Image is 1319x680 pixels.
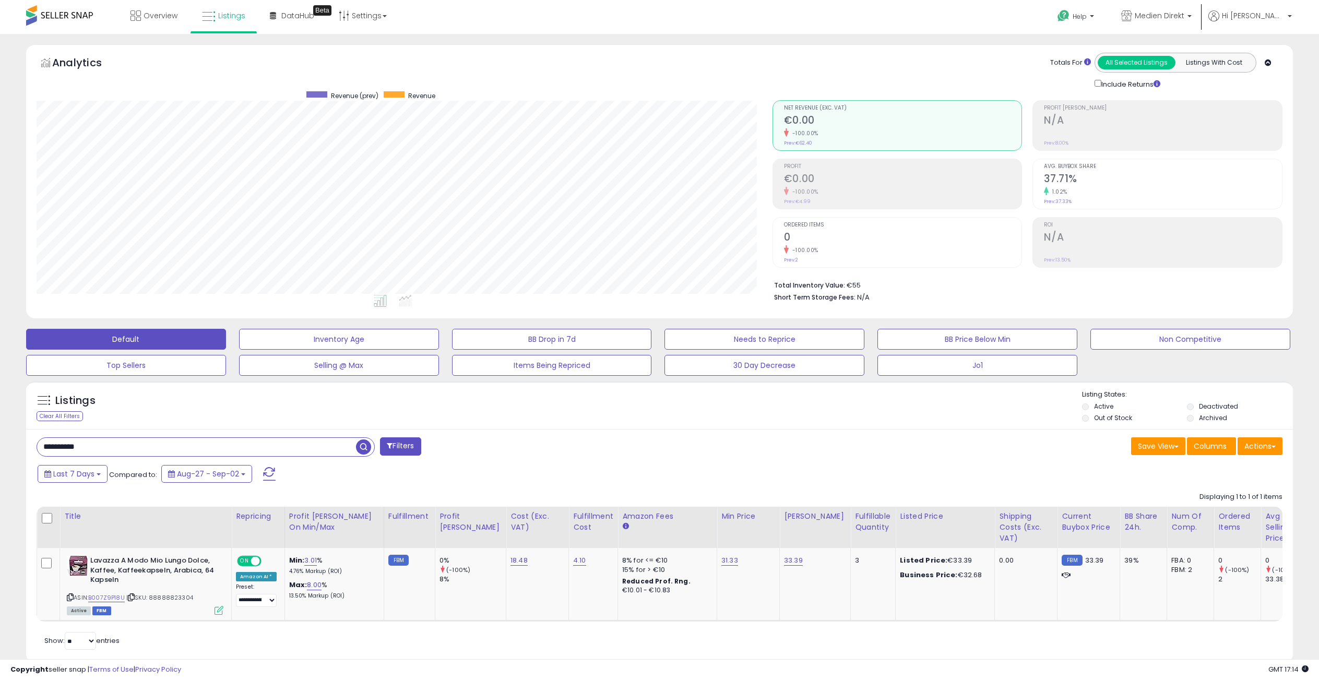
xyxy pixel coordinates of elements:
[260,557,277,566] span: OFF
[53,469,94,479] span: Last 7 Days
[721,555,738,566] a: 31.33
[1044,222,1282,228] span: ROI
[289,568,376,575] p: 4.76% Markup (ROI)
[26,355,226,376] button: Top Sellers
[1199,402,1238,411] label: Deactivated
[109,470,157,480] span: Compared to:
[89,664,134,674] a: Terms of Use
[1225,566,1249,574] small: (-100%)
[789,188,818,196] small: -100.00%
[1062,511,1115,533] div: Current Buybox Price
[664,355,864,376] button: 30 Day Decrease
[67,556,88,576] img: 5117yY5tRPL._SL40_.jpg
[135,664,181,674] a: Privacy Policy
[289,580,307,590] b: Max:
[1265,511,1303,544] div: Avg Selling Price
[855,556,887,565] div: 3
[1044,198,1072,205] small: Prev: 37.33%
[784,231,1022,245] h2: 0
[774,293,855,302] b: Short Term Storage Fees:
[239,355,439,376] button: Selling @ Max
[1199,413,1227,422] label: Archived
[289,592,376,600] p: 13.50% Markup (ROI)
[1194,441,1227,451] span: Columns
[784,164,1022,170] span: Profit
[1171,565,1206,575] div: FBM: 2
[126,593,193,602] span: | SKU: 88888823304
[452,355,652,376] button: Items Being Repriced
[510,555,528,566] a: 18.48
[1044,257,1071,263] small: Prev: 13.50%
[622,522,628,531] small: Amazon Fees.
[236,572,277,581] div: Amazon AI *
[1044,173,1282,187] h2: 37.71%
[900,555,947,565] b: Listed Price:
[10,665,181,675] div: seller snap | |
[1044,105,1282,111] span: Profit [PERSON_NAME]
[784,140,812,146] small: Prev: €62.40
[622,565,709,575] div: 15% for > €10
[177,469,239,479] span: Aug-27 - Sep-02
[1238,437,1282,455] button: Actions
[304,555,317,566] a: 3.01
[855,511,891,533] div: Fulfillable Quantity
[55,393,96,408] h5: Listings
[1175,56,1253,69] button: Listings With Cost
[388,555,409,566] small: FBM
[1124,511,1162,533] div: BB Share 24h.
[388,511,431,522] div: Fulfillment
[452,329,652,350] button: BB Drop in 7d
[1087,78,1173,90] div: Include Returns
[900,511,990,522] div: Listed Price
[1082,390,1293,400] p: Listing States:
[289,555,305,565] b: Min:
[239,329,439,350] button: Inventory Age
[857,292,870,302] span: N/A
[1073,12,1087,21] span: Help
[67,606,91,615] span: All listings currently available for purchase on Amazon
[161,465,252,483] button: Aug-27 - Sep-02
[900,570,957,580] b: Business Price:
[439,511,502,533] div: Profit [PERSON_NAME]
[622,556,709,565] div: 8% for <= €10
[900,570,987,580] div: €32.68
[622,577,691,586] b: Reduced Prof. Rng.
[88,593,125,602] a: B007Z9P18U
[789,129,818,137] small: -100.00%
[37,411,83,421] div: Clear All Filters
[721,511,775,522] div: Min Price
[1171,511,1209,533] div: Num of Comp.
[1057,9,1070,22] i: Get Help
[331,91,378,100] span: Revenue (prev)
[1187,437,1236,455] button: Columns
[1268,664,1309,674] span: 2025-09-10 17:14 GMT
[784,114,1022,128] h2: €0.00
[238,557,251,566] span: ON
[284,507,384,548] th: The percentage added to the cost of goods (COGS) that forms the calculator for Min & Max prices.
[52,55,122,73] h5: Analytics
[622,511,712,522] div: Amazon Fees
[1094,402,1113,411] label: Active
[1094,413,1132,422] label: Out of Stock
[784,555,803,566] a: 33.39
[307,580,322,590] a: 8.00
[218,10,245,21] span: Listings
[90,556,217,588] b: Lavazza A Modo Mio Lungo Dolce, Kaffee, Kaffeekapseln, Arabica, 64 Kapseln
[1265,575,1308,584] div: 33.38
[1208,10,1292,34] a: Hi [PERSON_NAME]
[10,664,49,674] strong: Copyright
[1044,164,1282,170] span: Avg. Buybox Share
[380,437,421,456] button: Filters
[1049,188,1067,196] small: 1.02%
[784,173,1022,187] h2: €0.00
[1265,556,1308,565] div: 0
[92,606,111,615] span: FBM
[313,5,331,16] div: Tooltip anchor
[1049,2,1104,34] a: Help
[999,511,1053,544] div: Shipping Costs (Exc. VAT)
[439,575,506,584] div: 8%
[64,511,227,522] div: Title
[44,636,120,646] span: Show: entries
[144,10,177,21] span: Overview
[289,511,379,533] div: Profit [PERSON_NAME] on Min/Max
